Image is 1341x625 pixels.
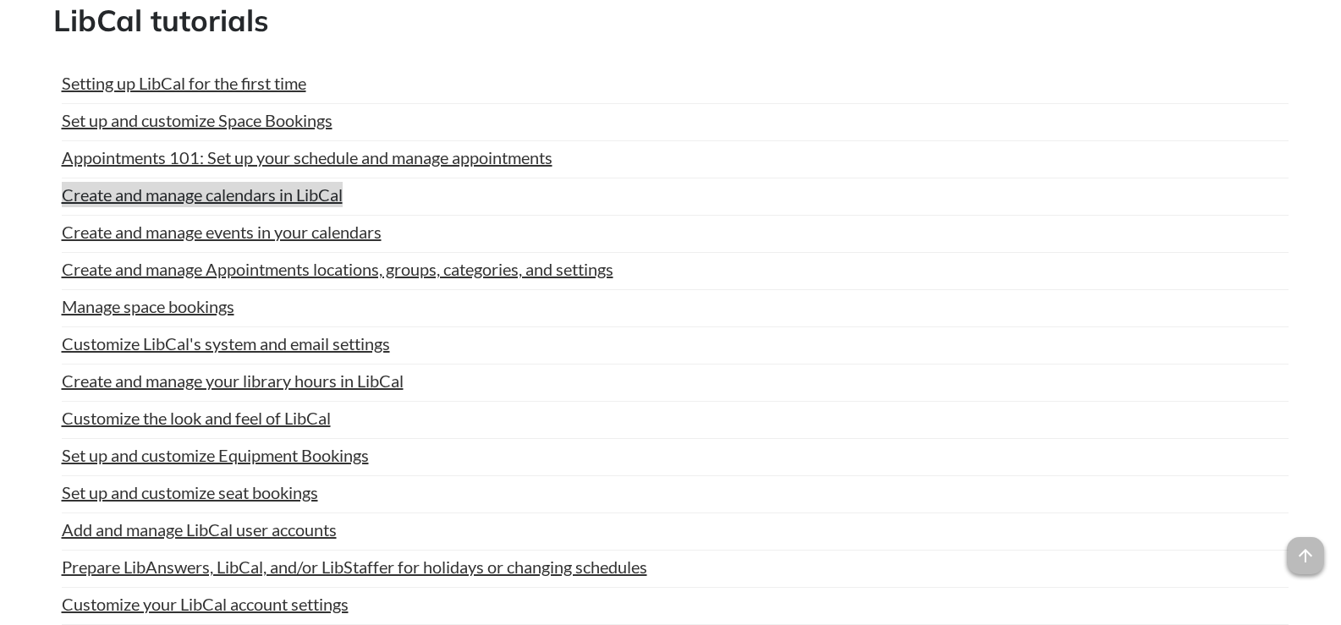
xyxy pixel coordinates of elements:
[1287,539,1324,559] a: arrow_upward
[62,182,343,207] a: Create and manage calendars in LibCal
[62,591,349,617] a: Customize your LibCal account settings
[62,554,647,579] a: Prepare LibAnswers, LibCal, and/or LibStaffer for holidays or changing schedules
[62,219,382,244] a: Create and manage events in your calendars
[62,517,337,542] a: Add and manage LibCal user accounts
[1287,537,1324,574] span: arrow_upward
[62,293,234,319] a: Manage space bookings
[62,480,318,505] a: Set up and customize seat bookings
[62,107,333,133] a: Set up and customize Space Bookings
[62,405,331,430] a: Customize the look and feel of LibCal
[62,256,613,282] a: Create and manage Appointments locations, groups, categories, and settings
[62,442,369,468] a: Set up and customize Equipment Bookings
[62,331,390,356] a: Customize LibCal's system and email settings
[62,368,404,393] a: Create and manage your library hours in LibCal
[62,70,306,96] a: Setting up LibCal for the first time
[62,145,552,170] a: Appointments 101: Set up your schedule and manage appointments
